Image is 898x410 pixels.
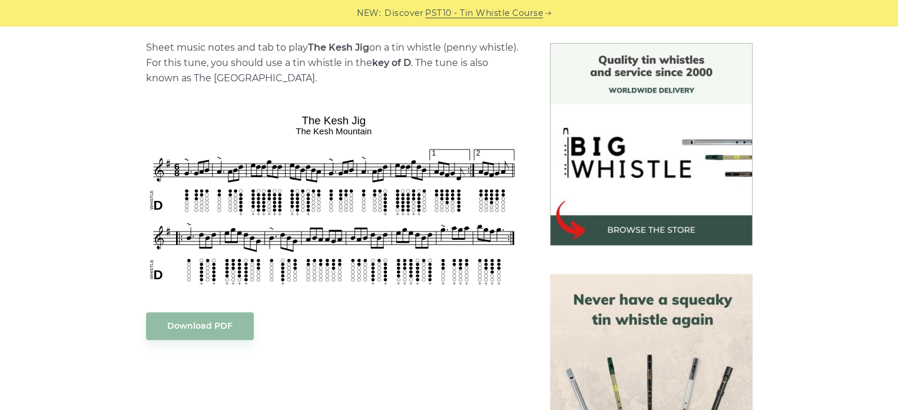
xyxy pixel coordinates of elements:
span: NEW: [357,6,381,20]
img: BigWhistle Tin Whistle Store [550,43,753,246]
span: Discover [385,6,423,20]
a: Download PDF [146,312,254,340]
img: The Kesh Jig Tin Whistle Tabs & Sheet Music [146,110,522,288]
strong: key of D [372,57,411,68]
a: PST10 - Tin Whistle Course [425,6,543,20]
strong: The Kesh Jig [308,42,369,53]
p: Sheet music notes and tab to play on a tin whistle (penny whistle). For this tune, you should use... [146,40,522,86]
